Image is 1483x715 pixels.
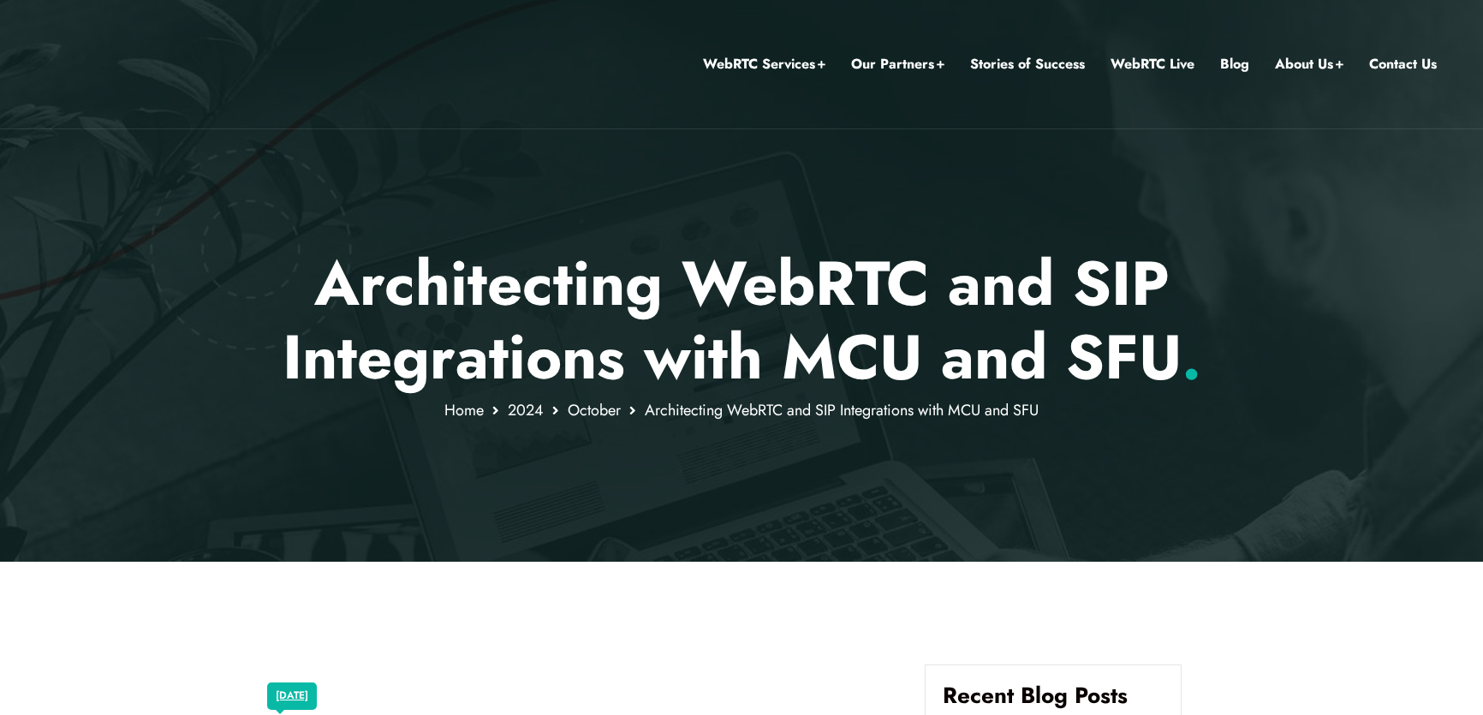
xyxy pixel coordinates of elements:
[1275,53,1343,75] a: About Us
[1111,53,1194,75] a: WebRTC Live
[645,399,1039,421] span: Architecting WebRTC and SIP Integrations with MCU and SFU
[970,53,1085,75] a: Stories of Success
[1182,313,1201,402] span: .
[241,247,1243,395] p: Architecting WebRTC and SIP Integrations with MCU and SFU
[444,399,484,421] a: Home
[851,53,944,75] a: Our Partners
[1220,53,1249,75] a: Blog
[508,399,544,421] a: 2024
[276,685,308,707] a: [DATE]
[1369,53,1437,75] a: Contact Us
[568,399,621,421] a: October
[703,53,825,75] a: WebRTC Services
